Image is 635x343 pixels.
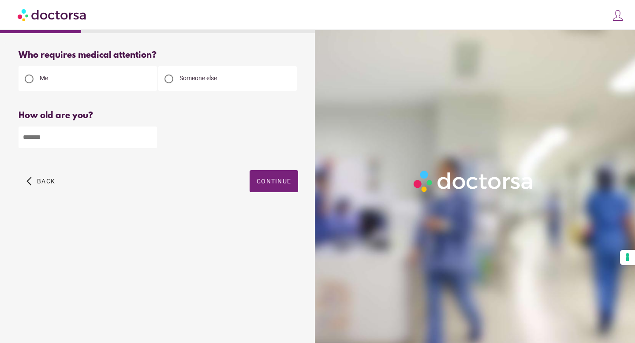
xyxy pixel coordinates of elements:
[23,170,59,192] button: arrow_back_ios Back
[410,167,537,195] img: Logo-Doctorsa-trans-White-partial-flat.png
[612,9,624,22] img: icons8-customer-100.png
[18,5,87,25] img: Doctorsa.com
[19,111,298,121] div: How old are you?
[37,178,55,185] span: Back
[19,50,298,60] div: Who requires medical attention?
[250,170,298,192] button: Continue
[40,75,48,82] span: Me
[620,250,635,265] button: Your consent preferences for tracking technologies
[179,75,217,82] span: Someone else
[257,178,291,185] span: Continue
